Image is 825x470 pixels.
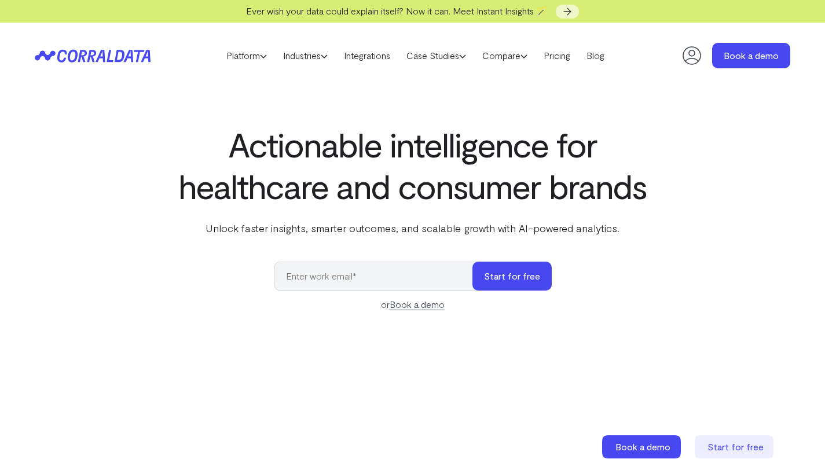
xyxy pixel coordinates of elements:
span: Start for free [707,441,764,452]
a: Case Studies [398,47,474,64]
span: Book a demo [615,441,670,452]
button: Start for free [472,262,552,291]
div: or [274,298,552,311]
a: Start for free [695,435,776,458]
p: Unlock faster insights, smarter outcomes, and scalable growth with AI-powered analytics. [177,221,649,236]
a: Blog [578,47,613,64]
a: Book a demo [712,43,790,68]
span: Ever wish your data could explain itself? Now it can. Meet Instant Insights 🪄 [246,5,548,16]
a: Integrations [336,47,398,64]
input: Enter work email* [274,262,484,291]
h1: Actionable intelligence for healthcare and consumer brands [177,123,649,207]
a: Book a demo [602,435,683,458]
a: Industries [275,47,336,64]
a: Book a demo [390,299,445,310]
a: Compare [474,47,536,64]
a: Pricing [536,47,578,64]
a: Platform [218,47,275,64]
